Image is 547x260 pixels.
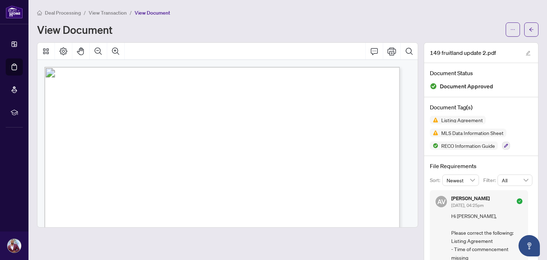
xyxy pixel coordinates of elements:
span: check-circle [517,198,522,204]
li: / [84,9,86,17]
span: AV [437,197,446,207]
h1: View Document [37,24,113,35]
span: ellipsis [510,27,515,32]
span: arrow-left [529,27,534,32]
img: Status Icon [430,141,438,150]
span: [DATE], 04:25pm [451,203,484,208]
span: Listing Agreement [438,118,486,123]
span: RECO Information Guide [438,143,498,148]
span: Document Approved [440,82,493,91]
h5: [PERSON_NAME] [451,196,490,201]
h4: File Requirements [430,162,532,170]
span: View Transaction [89,10,127,16]
p: Sort: [430,176,442,184]
span: MLS Data Information Sheet [438,130,506,135]
img: Status Icon [430,116,438,124]
span: edit [526,51,531,56]
p: Filter: [483,176,497,184]
span: Newest [447,175,475,186]
span: 149 fruitland update 2.pdf [430,48,496,57]
span: All [502,175,528,186]
img: Profile Icon [7,239,21,253]
h4: Document Status [430,69,532,77]
img: Document Status [430,83,437,90]
span: home [37,10,42,15]
span: Deal Processing [45,10,81,16]
h4: Document Tag(s) [430,103,532,111]
img: logo [6,5,23,19]
li: / [130,9,132,17]
span: View Document [135,10,170,16]
img: Status Icon [430,129,438,137]
button: Open asap [519,235,540,256]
